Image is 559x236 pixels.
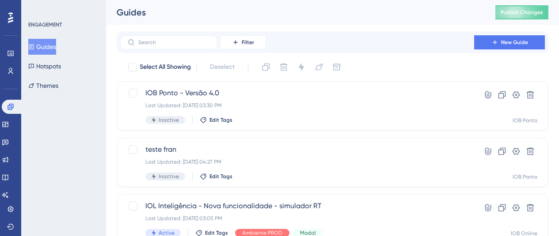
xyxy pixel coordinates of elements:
span: Inactive [159,173,179,180]
span: Inactive [159,116,179,124]
div: Last Updated: [DATE] 03:05 PM [145,215,449,222]
button: Filter [221,35,265,49]
button: Themes [28,78,58,94]
div: Last Updated: [DATE] 03:30 PM [145,102,449,109]
span: IOB Ponto - Versão 4.0 [145,88,449,98]
button: Deselect [202,59,243,75]
span: Select All Showing [140,62,191,72]
div: Last Updated: [DATE] 04:27 PM [145,158,449,165]
span: Edit Tags [209,116,232,124]
button: Guides [28,39,56,55]
button: Edit Tags [200,173,232,180]
div: IOB Ponto [513,173,537,180]
span: Publish Changes [501,9,543,16]
span: Edit Tags [209,173,232,180]
button: New Guide [474,35,545,49]
div: ENGAGEMENT [28,21,62,28]
input: Search [138,39,210,45]
button: Edit Tags [200,116,232,124]
span: teste fran [145,144,449,155]
span: Filter [242,39,254,46]
div: Guides [117,6,473,19]
span: New Guide [501,39,528,46]
span: IOL Inteligência - Nova funcionalidade - simulador RT [145,201,449,211]
button: Hotspots [28,58,61,74]
span: Deselect [210,62,235,72]
div: IOB Ponto [513,117,537,124]
button: Publish Changes [495,5,548,19]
